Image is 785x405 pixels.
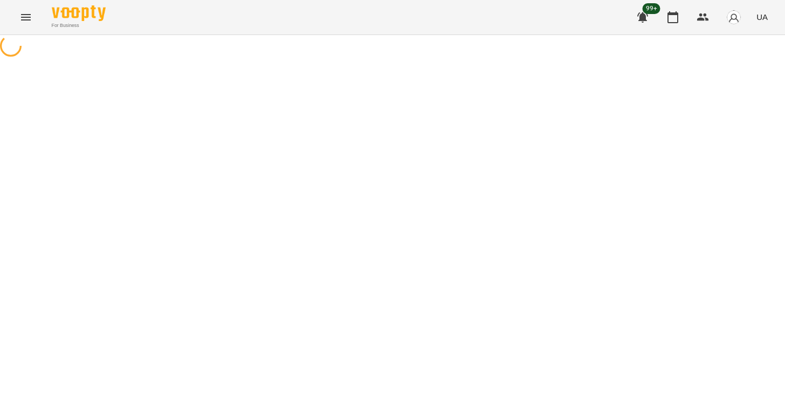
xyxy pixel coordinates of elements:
button: UA [752,7,772,27]
span: 99+ [643,3,660,14]
img: Voopty Logo [52,5,106,21]
img: avatar_s.png [726,10,741,25]
span: UA [756,11,768,23]
button: Menu [13,4,39,30]
span: For Business [52,22,106,29]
